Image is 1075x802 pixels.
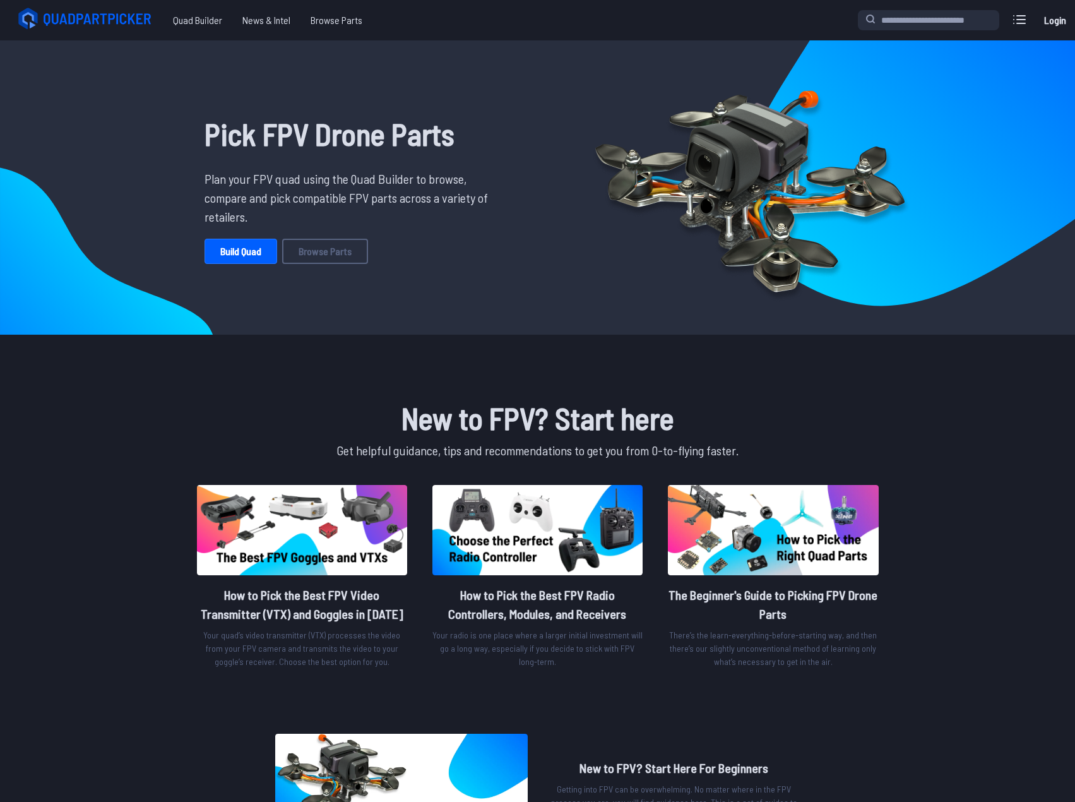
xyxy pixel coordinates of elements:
[300,8,372,33] a: Browse Parts
[197,485,407,575] img: image of post
[282,239,368,264] a: Browse Parts
[432,585,643,623] h2: How to Pick the Best FPV Radio Controllers, Modules, and Receivers
[163,8,232,33] a: Quad Builder
[432,628,643,668] p: Your radio is one place where a larger initial investment will go a long way, especially if you d...
[668,485,878,673] a: image of postThe Beginner's Guide to Picking FPV Drone PartsThere’s the learn-everything-before-s...
[668,628,878,668] p: There’s the learn-everything-before-starting way, and then there’s our slightly unconventional me...
[194,395,881,441] h1: New to FPV? Start here
[194,441,881,460] p: Get helpful guidance, tips and recommendations to get you from 0-to-flying faster.
[668,485,878,575] img: image of post
[197,485,407,673] a: image of postHow to Pick the Best FPV Video Transmitter (VTX) and Goggles in [DATE]Your quad’s vi...
[432,485,643,575] img: image of post
[197,585,407,623] h2: How to Pick the Best FPV Video Transmitter (VTX) and Goggles in [DATE]
[668,585,878,623] h2: The Beginner's Guide to Picking FPV Drone Parts
[205,239,277,264] a: Build Quad
[568,61,932,314] img: Quadcopter
[205,111,497,157] h1: Pick FPV Drone Parts
[205,169,497,226] p: Plan your FPV quad using the Quad Builder to browse, compare and pick compatible FPV parts across...
[1040,8,1070,33] a: Login
[197,628,407,668] p: Your quad’s video transmitter (VTX) processes the video from your FPV camera and transmits the vi...
[232,8,300,33] a: News & Intel
[548,758,800,777] h2: New to FPV? Start Here For Beginners
[432,485,643,673] a: image of postHow to Pick the Best FPV Radio Controllers, Modules, and ReceiversYour radio is one ...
